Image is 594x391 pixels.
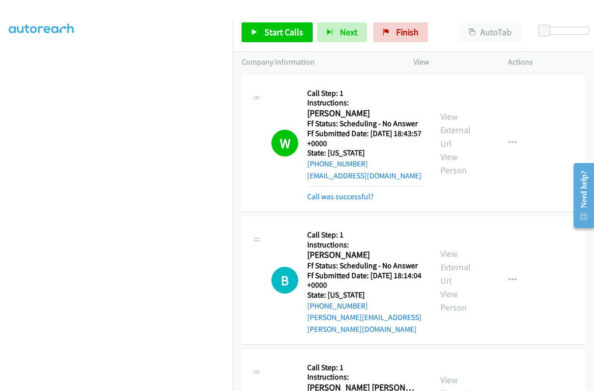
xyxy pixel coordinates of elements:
button: Next [317,22,367,42]
h5: Ff Status: Scheduling - No Answer [307,119,423,129]
span: Start Calls [264,26,303,38]
h5: Ff Submitted Date: [DATE] 18:14:04 +0000 [307,271,423,290]
span: Next [340,26,357,38]
h5: Instructions: [307,372,423,382]
a: [PHONE_NUMBER] [307,159,368,168]
a: Start Calls [242,22,313,42]
h5: Instructions: [307,98,423,108]
p: Company Information [242,56,396,68]
h5: Call Step: 1 [307,230,423,240]
a: [EMAIL_ADDRESS][DOMAIN_NAME] [307,171,422,180]
h5: Instructions: [307,240,423,250]
h1: B [271,267,298,294]
p: Actions [508,56,585,68]
h2: [PERSON_NAME] [307,108,418,119]
h1: W [271,130,298,156]
a: View Person [440,151,467,176]
h5: Call Step: 1 [307,88,423,98]
h5: Ff Submitted Date: [DATE] 18:43:57 +0000 [307,129,423,148]
iframe: Resource Center [565,156,594,235]
h5: Ff Status: Scheduling - No Answer [307,261,423,271]
a: View External Url [440,248,471,286]
a: View External Url [440,111,471,149]
button: AutoTab [459,22,521,42]
h5: Call Step: 1 [307,363,423,373]
p: View [414,56,491,68]
a: Finish [373,22,428,42]
a: View Person [440,288,467,313]
h2: [PERSON_NAME] [307,249,418,261]
span: Finish [396,26,419,38]
div: Delay between calls (in seconds) [543,27,589,35]
h5: State: [US_STATE] [307,148,423,158]
a: [PERSON_NAME][EMAIL_ADDRESS][PERSON_NAME][DOMAIN_NAME] [307,313,422,334]
h5: State: [US_STATE] [307,290,423,300]
a: Call was successful? [307,192,374,201]
a: [PHONE_NUMBER] [307,301,368,311]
